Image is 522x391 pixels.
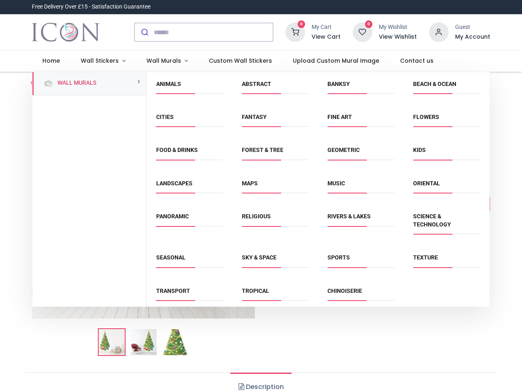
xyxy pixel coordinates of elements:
a: Fine Art [327,114,352,120]
div: My Wishlist [379,23,417,31]
a: Transport [156,288,190,294]
span: Wall Stickers [81,57,119,65]
span: Music [327,180,394,193]
a: View Wishlist [379,33,417,41]
span: Custom Wall Stickers [209,57,272,65]
a: Banksy [327,81,350,87]
a: Cities [156,114,174,120]
span: Chinoiserie [327,287,394,301]
span: Landscapes [156,180,223,193]
a: 0 [353,29,372,35]
div: Guest [455,23,490,31]
span: Tropical [242,287,309,301]
span: Religious [242,213,309,226]
img: WS-46564-03 [162,329,188,355]
img: Christmas Tree Presents Baubles Wall Sticker [99,329,125,355]
a: Sky & Space [242,254,276,261]
a: Food & Drinks [156,147,198,153]
span: Flowers [413,113,480,127]
span: Fine Art [327,113,394,127]
a: Sports [327,254,350,261]
a: Kids [413,147,426,153]
a: Tropical [242,288,269,294]
span: Rivers & Lakes [327,213,394,226]
span: Forest & Tree [242,146,309,160]
a: Beach & Ocean [413,81,456,87]
span: Abstract [242,80,309,94]
span: Animals [156,80,223,94]
a: Maps [242,180,258,187]
a: 0 [285,29,305,35]
span: Maps [242,180,309,193]
sup: 0 [365,20,373,28]
a: Religious [242,213,271,220]
span: Banksy [327,80,394,94]
span: Transport [156,287,223,301]
a: Oriental [413,180,440,187]
span: Sports [327,254,394,267]
a: View Cart [312,33,341,41]
a: Logo of Icon Wall Stickers [32,21,99,44]
span: Oriental [413,180,480,193]
span: Food & Drinks [156,146,223,160]
span: Kids [413,146,480,160]
span: Panoramic [156,213,223,226]
a: Animals [156,81,181,87]
img: WS-46564-02 [130,329,157,355]
a: Texture [413,254,438,261]
span: Texture [413,254,480,267]
a: Forest & Tree [242,147,283,153]
a: Abstract [242,81,271,87]
a: Flowers [413,114,439,120]
span: Upload Custom Mural Image [293,57,379,65]
div: Free Delivery Over £15 - Satisfaction Guarantee [32,3,150,11]
span: Seasonal [156,254,223,267]
span: Contact us [400,57,434,65]
img: Icon Wall Stickers [32,21,99,44]
sup: 0 [298,20,305,28]
a: Music [327,180,345,187]
span: Wall Murals [146,57,181,65]
a: Fantasy [242,114,267,120]
img: Wall Murals [43,79,53,88]
span: Geometric [327,146,394,160]
button: Submit [135,23,154,41]
span: Sky & Space [242,254,309,267]
span: Cities [156,113,223,127]
span: Science & Technology [413,213,480,234]
a: Wall Murals [54,79,96,87]
span: Home [42,57,60,65]
a: Panoramic [156,213,189,220]
a: Science & Technology [413,213,451,228]
a: Wall Murals [136,51,198,72]
a: Rivers & Lakes [327,213,371,220]
a: Landscapes [156,180,192,187]
a: My Account [455,33,490,41]
a: Geometric [327,147,360,153]
span: Beach & Ocean [413,80,480,94]
a: Wall Stickers [71,51,136,72]
span: Fantasy [242,113,309,127]
a: Chinoiserie [327,288,362,294]
iframe: Customer reviews powered by Trustpilot [319,3,490,11]
a: Seasonal [156,254,186,261]
div: My Cart [312,23,341,31]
